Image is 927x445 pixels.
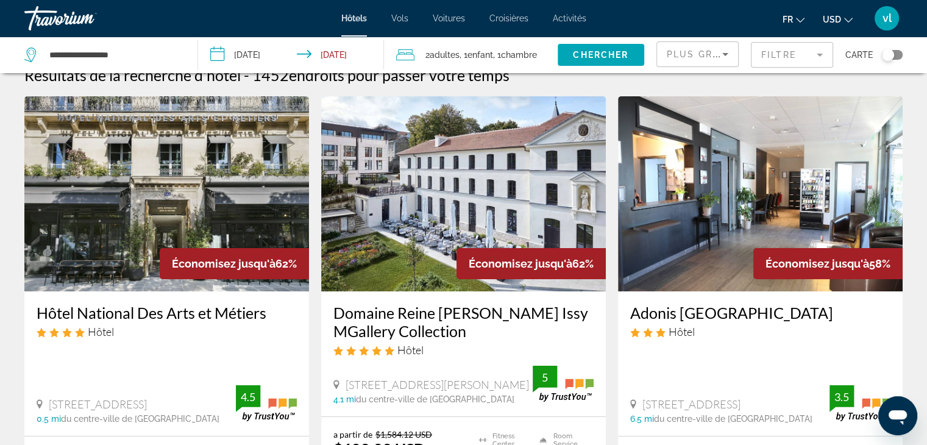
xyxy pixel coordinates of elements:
span: [STREET_ADDRESS][PERSON_NAME] [346,378,529,391]
button: Check-in date: Nov 28, 2025 Check-out date: Nov 30, 2025 [198,37,384,73]
img: Hotel image [24,96,309,291]
span: [STREET_ADDRESS] [642,397,741,411]
span: Adultes [430,50,460,60]
a: Adonis [GEOGRAPHIC_DATA] [630,304,890,322]
div: 3.5 [829,390,854,404]
span: du centre-ville de [GEOGRAPHIC_DATA] [356,394,514,404]
iframe: Bouton de lancement de la fenêtre de messagerie [878,396,917,435]
img: Hotel image [618,96,903,291]
a: Vols [391,13,408,23]
span: Économisez jusqu'à [765,257,869,270]
span: [STREET_ADDRESS] [49,397,147,411]
span: endroits pour passer votre temps [289,66,510,84]
h1: Résultats de la recherche d'hôtel [24,66,241,84]
span: 6.5 mi [630,414,654,424]
img: trustyou-badge.svg [236,385,297,421]
span: Carte [845,46,873,63]
div: 5 [533,370,557,385]
span: , 1 [460,46,493,63]
button: Filter [751,41,833,68]
span: USD [823,15,841,24]
button: Toggle map [873,49,903,60]
a: Croisières [489,13,528,23]
img: Hotel image [321,96,606,291]
a: Domaine Reine [PERSON_NAME] Issy MGallery Collection [333,304,594,340]
button: User Menu [871,5,903,31]
img: trustyou-badge.svg [533,366,594,402]
button: Change currency [823,10,853,28]
span: Plus grandes économies [667,49,812,59]
span: Hôtel [88,325,114,338]
span: Économisez jusqu'à [172,257,275,270]
img: trustyou-badge.svg [829,385,890,421]
span: a partir de [333,429,372,440]
del: $1,584.12 USD [375,429,432,440]
a: Hôtel National Des Arts et Métiers [37,304,297,322]
span: 4.1 mi [333,394,356,404]
span: Hôtel [397,343,424,357]
button: Chercher [558,44,644,66]
div: 62% [160,248,309,279]
span: Hôtel [669,325,695,338]
div: 4 star Hotel [37,325,297,338]
a: Travorium [24,2,146,34]
div: 58% [753,248,903,279]
mat-select: Sort by [667,47,728,62]
div: 62% [456,248,606,279]
div: 5 star Hotel [333,343,594,357]
div: 4.5 [236,390,260,404]
div: 3 star Hotel [630,325,890,338]
span: du centre-ville de [GEOGRAPHIC_DATA] [654,414,812,424]
a: Voitures [433,13,465,23]
span: vl [883,12,892,24]
span: Chambre [501,50,537,60]
button: Change language [783,10,804,28]
span: 0.5 mi [37,414,61,424]
span: , 1 [493,46,537,63]
a: Hôtels [341,13,367,23]
span: Économisez jusqu'à [469,257,572,270]
span: fr [783,15,793,24]
span: Chercher [573,50,628,60]
button: Travelers: 2 adults, 1 child [384,37,558,73]
a: Activités [553,13,586,23]
span: Enfant [467,50,493,60]
span: du centre-ville de [GEOGRAPHIC_DATA] [61,414,219,424]
span: 2 [425,46,460,63]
